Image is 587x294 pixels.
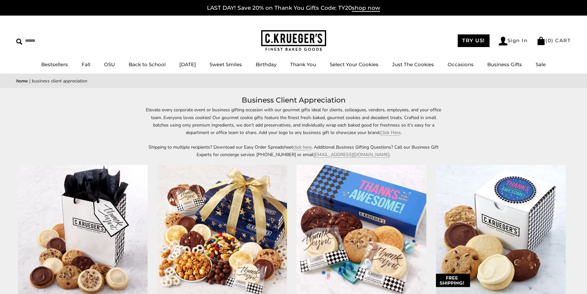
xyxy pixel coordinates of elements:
img: Search [16,39,22,45]
a: Business Gifts [487,61,522,67]
a: TRY US! [458,34,490,47]
a: click here [293,144,312,150]
a: Occasions [448,61,474,67]
a: Sign In [499,37,528,45]
span: 0 [548,37,552,43]
a: Thank You [290,61,316,67]
a: Fall [82,61,90,67]
a: LAST DAY! Save 20% on Thank You Gifts Code: TY20shop now [207,5,380,12]
a: [DATE] [179,61,196,67]
h1: Business Client Appreciation [26,94,561,106]
a: Bestsellers [41,61,68,67]
nav: breadcrumbs [16,77,571,85]
p: Elevate every corporate event or business gifting occasion with our gourmet gifts ideal for clien... [144,106,443,136]
img: Account [499,37,507,45]
span: | [29,78,31,84]
a: Home [16,78,28,84]
a: Sweet Smiles [210,61,242,67]
p: Shipping to multiple recipients? Download our Easy Order Spreadsheet . Additional Business Giftin... [144,143,443,158]
a: Back to School [129,61,166,67]
a: [EMAIL_ADDRESS][DOMAIN_NAME] [313,152,389,158]
a: Sale [536,61,546,67]
a: (0) CART [537,37,571,43]
span: Business Client Appreciation [32,78,87,84]
a: Just The Cookies [392,61,434,67]
input: Search [16,36,94,46]
a: OSU [104,61,115,67]
a: Select Your Cookies [330,61,378,67]
img: C.KRUEGER'S [261,30,326,51]
a: Click Here [380,129,401,136]
img: Bag [537,37,545,45]
a: Birthday [256,61,276,67]
span: shop now [352,5,380,12]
